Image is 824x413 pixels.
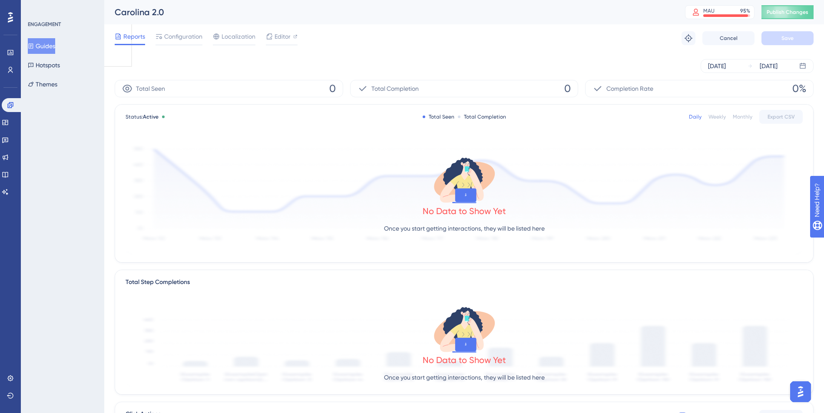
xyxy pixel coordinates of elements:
[760,61,778,71] div: [DATE]
[28,76,57,92] button: Themes
[703,7,715,14] div: MAU
[123,31,145,42] span: Reports
[28,38,55,54] button: Guides
[708,61,726,71] div: [DATE]
[423,354,506,366] div: No Data to Show Yet
[759,110,803,124] button: Export CSV
[423,205,506,217] div: No Data to Show Yet
[768,113,795,120] span: Export CSV
[275,31,291,42] span: Editor
[143,114,159,120] span: Active
[761,5,814,19] button: Publish Changes
[222,31,255,42] span: Localization
[740,7,750,14] div: 95 %
[115,6,663,18] div: Carolina 2.0
[126,277,190,287] div: Total Step Completions
[733,113,752,120] div: Monthly
[384,223,545,234] p: Once you start getting interactions, they will be listed here
[371,83,419,94] span: Total Completion
[781,35,794,42] span: Save
[423,113,454,120] div: Total Seen
[606,83,653,94] span: Completion Rate
[702,31,755,45] button: Cancel
[720,35,738,42] span: Cancel
[689,113,702,120] div: Daily
[458,113,506,120] div: Total Completion
[126,113,159,120] span: Status:
[28,21,61,28] div: ENGAGEMENT
[329,82,336,96] span: 0
[564,82,571,96] span: 0
[384,372,545,383] p: Once you start getting interactions, they will be listed here
[708,113,726,120] div: Weekly
[136,83,165,94] span: Total Seen
[28,57,60,73] button: Hotspots
[788,379,814,405] iframe: UserGuiding AI Assistant Launcher
[761,31,814,45] button: Save
[792,82,806,96] span: 0%
[20,2,54,13] span: Need Help?
[767,9,808,16] span: Publish Changes
[164,31,202,42] span: Configuration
